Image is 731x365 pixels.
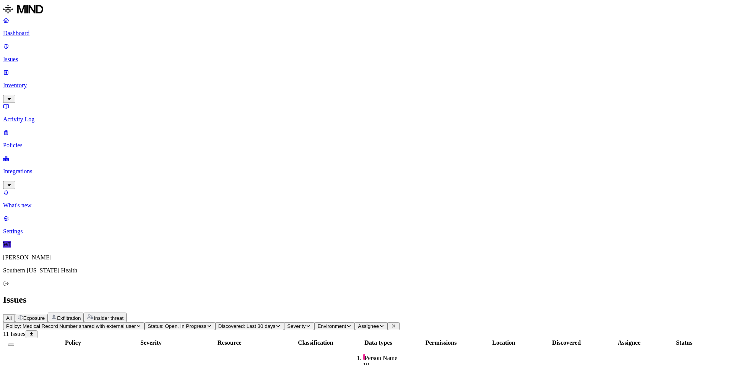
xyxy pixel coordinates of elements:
p: Policies [3,142,728,149]
span: Assignee [358,323,379,329]
button: Select all [8,344,14,346]
div: Discovered [536,339,597,346]
p: Issues [3,56,728,63]
span: Policy: Medical Record Number shared with external user [6,323,136,329]
p: Activity Log [3,116,728,123]
span: Status: Open, In Progress [148,323,206,329]
span: Environment [317,323,346,329]
div: Status [661,339,707,346]
span: Discovered: Last 30 days [218,323,276,329]
p: Dashboard [3,30,728,37]
img: MIND [3,3,43,15]
div: Permissions [411,339,472,346]
span: Insider threat [94,315,123,321]
div: Data types [348,339,409,346]
span: Exfiltration [57,315,81,321]
div: Severity [128,339,174,346]
div: Policy [19,339,127,346]
img: pii-line.svg [363,354,365,360]
span: All [6,315,12,321]
span: WI [3,241,11,248]
div: Classification [285,339,346,346]
div: Assignee [599,339,660,346]
div: Resource [175,339,284,346]
div: Location [473,339,534,346]
span: 11 Issues [3,331,26,337]
span: Severity [287,323,305,329]
p: Inventory [3,82,728,89]
span: Exposure [23,315,45,321]
p: What's new [3,202,728,209]
p: Settings [3,228,728,235]
div: Person Name [363,354,409,362]
p: Southern [US_STATE] Health [3,267,728,274]
p: Integrations [3,168,728,175]
h2: Issues [3,295,728,305]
